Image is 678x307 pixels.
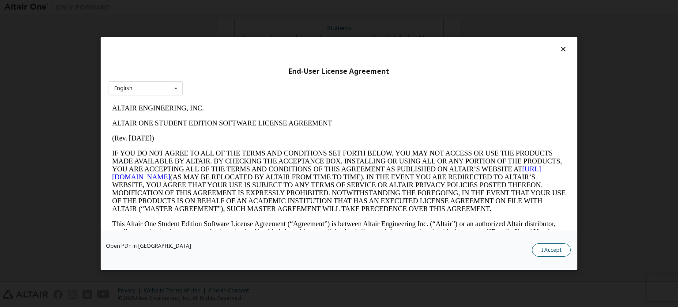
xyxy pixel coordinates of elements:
a: [URL][DOMAIN_NAME] [4,64,433,80]
p: ALTAIR ONE STUDENT EDITION SOFTWARE LICENSE AGREEMENT [4,19,457,27]
div: English [114,86,132,91]
p: (Rev. [DATE]) [4,34,457,42]
p: This Altair One Student Edition Software License Agreement (“Agreement”) is between Altair Engine... [4,119,457,151]
p: ALTAIR ENGINEERING, INC. [4,4,457,11]
button: I Accept [532,243,571,257]
div: End-User License Agreement [109,67,569,76]
a: Open PDF in [GEOGRAPHIC_DATA] [106,243,191,249]
p: IF YOU DO NOT AGREE TO ALL OF THE TERMS AND CONDITIONS SET FORTH BELOW, YOU MAY NOT ACCESS OR USE... [4,49,457,112]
